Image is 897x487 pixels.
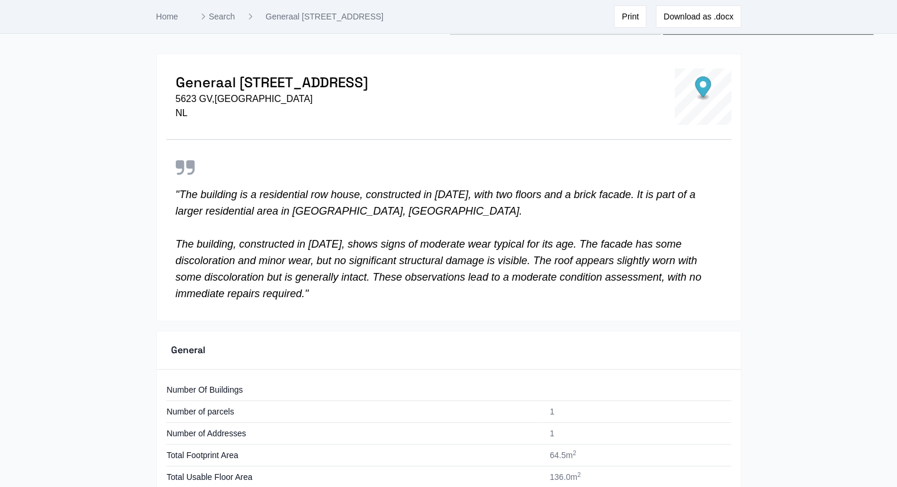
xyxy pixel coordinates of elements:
a: Search [197,11,235,22]
sup: 2 [577,471,581,478]
td: Total Footprint Area [166,445,543,466]
a: Home [156,12,178,21]
h3: General [171,343,205,357]
td: Number Of Buildings [166,379,543,401]
h1: Generaal [STREET_ADDRESS] [176,73,368,92]
sup: 2 [573,449,576,456]
td: 1 [543,423,731,445]
td: 64.5 m [543,445,731,466]
td: Number of parcels [166,401,543,423]
td: Number of Addresses [166,423,543,445]
p: " The building is a residential row house, constructed in [DATE], with two floors and a brick fac... [176,186,722,302]
button: Print [614,5,646,28]
a: Generaal [STREET_ADDRESS] [265,11,383,22]
button: Download as .docx [656,5,741,28]
p: NL [176,106,368,120]
p: 5623 GV , [GEOGRAPHIC_DATA] [176,92,368,106]
td: 1 [543,401,731,423]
